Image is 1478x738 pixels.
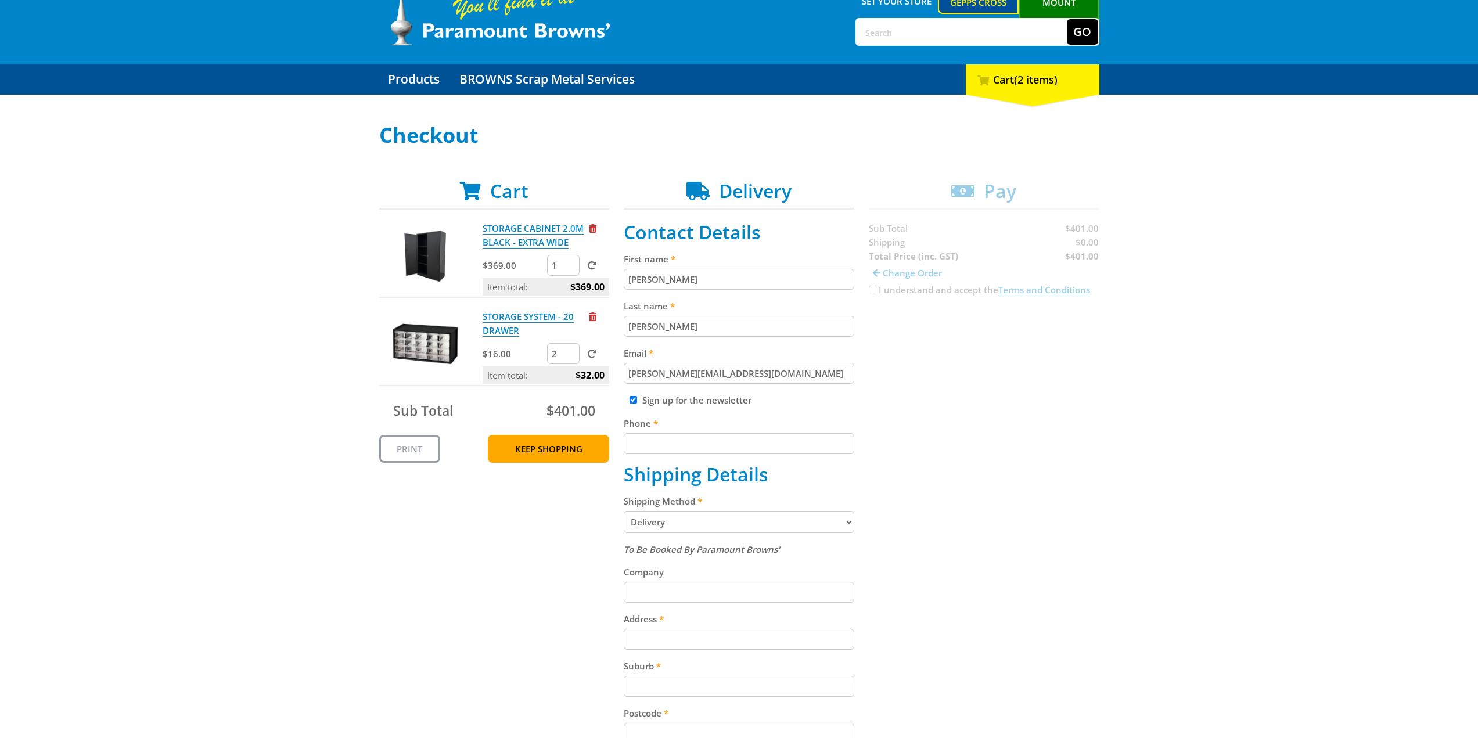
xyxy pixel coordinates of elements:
p: $16.00 [483,347,545,361]
img: STORAGE SYSTEM - 20 DRAWER [390,309,460,379]
div: Cart [966,64,1099,95]
input: Please enter your suburb. [624,676,854,697]
span: Sub Total [393,401,453,420]
label: Email [624,346,854,360]
input: Please enter your first name. [624,269,854,290]
h2: Contact Details [624,221,854,243]
a: Keep Shopping [488,435,609,463]
h1: Checkout [379,124,1099,147]
p: $369.00 [483,258,545,272]
span: $369.00 [570,278,605,296]
em: To Be Booked By Paramount Browns' [624,543,780,555]
label: Sign up for the newsletter [642,394,751,406]
span: Delivery [719,178,792,203]
input: Please enter your telephone number. [624,433,854,454]
a: Remove from cart [589,311,596,322]
input: Please enter your address. [624,629,854,650]
label: First name [624,252,854,266]
a: STORAGE CABINET 2.0M BLACK - EXTRA WIDE [483,222,584,249]
span: $401.00 [546,401,595,420]
label: Last name [624,299,854,313]
label: Address [624,612,854,626]
img: STORAGE CABINET 2.0M BLACK - EXTRA WIDE [390,221,460,291]
span: $32.00 [576,366,605,384]
span: (2 items) [1014,73,1058,87]
label: Company [624,565,854,579]
a: Go to the Products page [379,64,448,95]
select: Please select a shipping method. [624,511,854,533]
a: STORAGE SYSTEM - 20 DRAWER [483,311,574,337]
label: Postcode [624,706,854,720]
label: Shipping Method [624,494,854,508]
label: Phone [624,416,854,430]
a: Remove from cart [589,222,596,234]
p: Item total: [483,278,609,296]
input: Please enter your email address. [624,363,854,384]
p: Item total: [483,366,609,384]
a: Go to the BROWNS Scrap Metal Services page [451,64,643,95]
span: Cart [490,178,528,203]
input: Please enter your last name. [624,316,854,337]
button: Go [1067,19,1098,45]
a: Print [379,435,440,463]
input: Search [857,19,1067,45]
h2: Shipping Details [624,463,854,485]
label: Suburb [624,659,854,673]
